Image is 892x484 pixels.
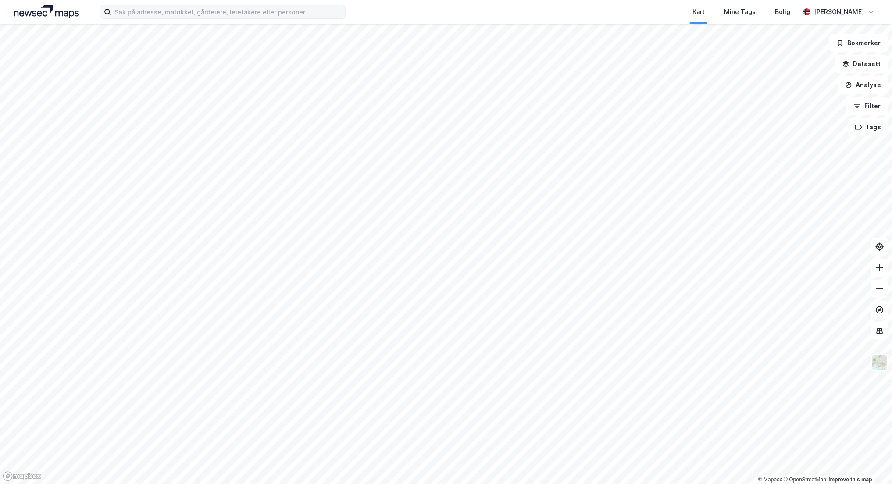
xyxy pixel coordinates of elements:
button: Filter [846,97,888,115]
div: [PERSON_NAME] [814,7,864,17]
iframe: Chat Widget [848,442,892,484]
input: Søk på adresse, matrikkel, gårdeiere, leietakere eller personer [111,5,345,18]
button: Tags [848,118,888,136]
div: Bolig [775,7,790,17]
a: Improve this map [829,477,872,483]
img: Z [871,354,888,371]
a: OpenStreetMap [784,477,826,483]
button: Bokmerker [829,34,888,52]
div: Mine Tags [724,7,756,17]
a: Mapbox homepage [3,471,41,481]
div: Kontrollprogram for chat [848,442,892,484]
a: Mapbox [758,477,782,483]
button: Datasett [835,55,888,73]
div: Kart [692,7,705,17]
button: Analyse [838,76,888,94]
img: logo.a4113a55bc3d86da70a041830d287a7e.svg [14,5,79,18]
